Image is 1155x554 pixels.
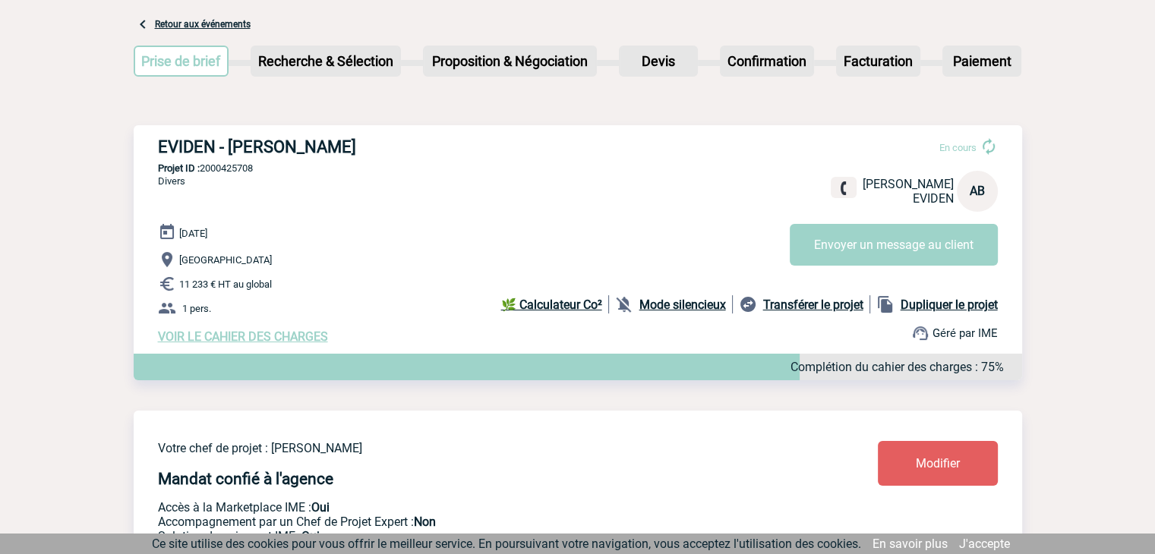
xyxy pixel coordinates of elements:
[944,47,1020,75] p: Paiement
[414,515,436,529] b: Non
[501,295,609,313] a: 🌿 Calculateur Co²
[134,162,1022,174] p: 2000425708
[901,297,998,312] b: Dupliquer le projet
[838,47,919,75] p: Facturation
[639,297,726,312] b: Mode silencieux
[876,295,895,313] img: file_copy-black-24dp.png
[911,324,929,342] img: support.png
[158,441,788,455] p: Votre chef de projet : [PERSON_NAME]
[970,184,985,198] span: AB
[179,279,272,290] span: 11 233 € HT au global
[873,537,948,551] a: En savoir plus
[158,529,788,543] p: Conformité aux process achat client, Prise en charge de la facturation, Mutualisation de plusieur...
[252,47,399,75] p: Recherche & Sélection
[311,500,330,515] b: Oui
[721,47,813,75] p: Confirmation
[135,47,228,75] p: Prise de brief
[939,142,977,153] span: En cours
[158,470,333,488] h4: Mandat confié à l'agence
[620,47,696,75] p: Devis
[158,515,788,529] p: Prestation payante
[837,181,850,195] img: fixe.png
[158,162,200,174] b: Projet ID :
[182,303,211,314] span: 1 pers.
[913,191,954,206] span: EVIDEN
[158,329,328,344] a: VOIR LE CAHIER DES CHARGES
[763,297,863,312] b: Transférer le projet
[959,537,1010,551] a: J'accepte
[863,177,954,191] span: [PERSON_NAME]
[424,47,595,75] p: Proposition & Négociation
[179,228,207,239] span: [DATE]
[179,254,272,266] span: [GEOGRAPHIC_DATA]
[933,326,998,340] span: Géré par IME
[158,137,614,156] h3: EVIDEN - [PERSON_NAME]
[790,224,998,266] button: Envoyer un message au client
[158,175,185,187] span: Divers
[301,529,320,543] b: Oui
[155,19,251,30] a: Retour aux événements
[916,456,960,471] span: Modifier
[501,297,602,312] b: 🌿 Calculateur Co²
[152,537,861,551] span: Ce site utilise des cookies pour vous offrir le meilleur service. En poursuivant votre navigation...
[158,500,788,515] p: Accès à la Marketplace IME :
